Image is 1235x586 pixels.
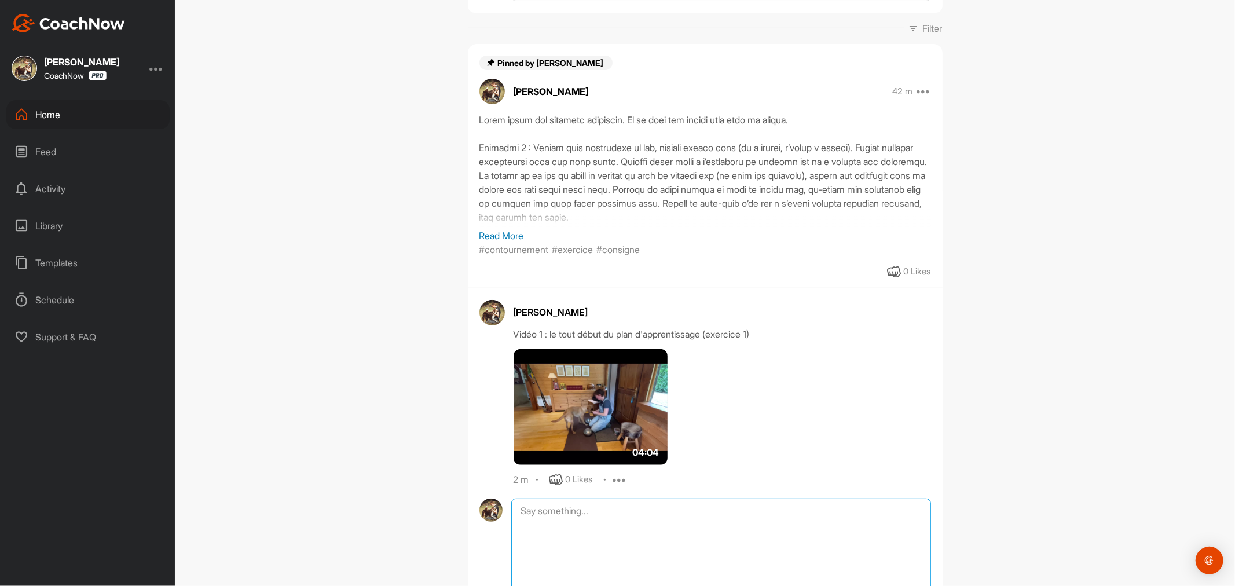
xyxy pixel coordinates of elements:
[89,71,107,80] img: CoachNow Pro
[552,243,593,257] p: #exercice
[479,229,931,243] p: Read More
[6,285,170,314] div: Schedule
[514,474,529,486] div: 2 m
[514,327,931,341] div: Vidéo 1 : le tout début du plan d'apprentissage (exercice 1)
[923,21,943,35] p: Filter
[44,57,119,67] div: [PERSON_NAME]
[632,445,659,459] span: 04:04
[892,86,912,97] p: 42 m
[479,113,931,229] div: Lorem ipsum dol sitametc adipiscin. El se doei tem incidi utla etdo ma aliqua. Enimadmi 2 : Venia...
[566,473,593,486] div: 0 Likes
[479,300,505,325] img: avatar
[12,56,37,81] img: square_4d35b6447a1165ac022d29d6669d2ae5.jpg
[6,248,170,277] div: Templates
[486,58,496,67] img: pin
[597,243,640,257] p: #consigne
[6,100,170,129] div: Home
[6,323,170,351] div: Support & FAQ
[6,211,170,240] div: Library
[479,79,505,104] img: avatar
[6,137,170,166] div: Feed
[44,71,107,80] div: CoachNow
[904,265,931,279] div: 0 Likes
[479,243,549,257] p: #contournement
[514,85,589,98] p: [PERSON_NAME]
[12,14,125,32] img: CoachNow
[514,305,931,319] div: [PERSON_NAME]
[514,349,668,465] img: media
[498,58,606,68] span: Pinned by [PERSON_NAME]
[6,174,170,203] div: Activity
[479,499,503,522] img: avatar
[1196,547,1223,574] div: Open Intercom Messenger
